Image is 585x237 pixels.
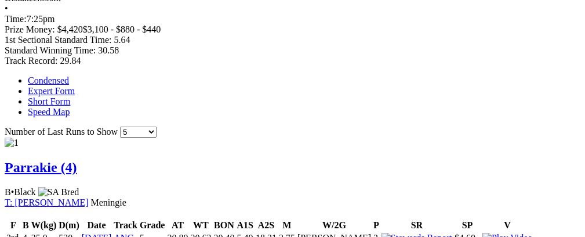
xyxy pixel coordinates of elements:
[98,45,119,55] span: 30.58
[11,187,14,197] span: •
[5,198,89,207] a: T: [PERSON_NAME]
[28,76,69,85] a: Condensed
[5,35,111,45] span: 1st Sectional Standard Time:
[28,96,70,106] a: Short Form
[5,160,77,175] a: Parrakie (4)
[139,220,166,231] th: Grade
[255,220,277,231] th: A2S
[31,220,57,231] th: W(kg)
[373,220,380,231] th: P
[278,220,296,231] th: M
[5,14,580,24] div: 7:25pm
[236,220,253,231] th: A1S
[5,56,57,66] span: Track Record:
[5,138,19,148] img: 1
[381,220,453,231] th: SR
[5,45,96,55] span: Standard Winning Time:
[482,220,533,231] th: V
[91,198,126,207] span: Meningie
[83,24,161,34] span: $3,100 - $880 - $440
[22,220,30,231] th: B
[5,187,36,197] span: B Black
[454,220,481,231] th: SP
[297,220,372,231] th: W/2G
[114,35,130,45] span: 5.64
[5,14,27,24] span: Time:
[28,86,75,96] a: Expert Form
[213,220,235,231] th: BON
[190,220,212,231] th: WT
[5,3,8,13] span: •
[58,220,80,231] th: D(m)
[6,220,21,231] th: F
[81,220,112,231] th: Date
[113,220,138,231] th: Track
[28,107,70,117] a: Speed Map
[38,187,79,198] img: SA Bred
[166,220,188,231] th: AT
[5,24,580,35] div: Prize Money: $4,420
[5,127,118,137] span: Number of Last Runs to Show
[60,56,81,66] span: 29.84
